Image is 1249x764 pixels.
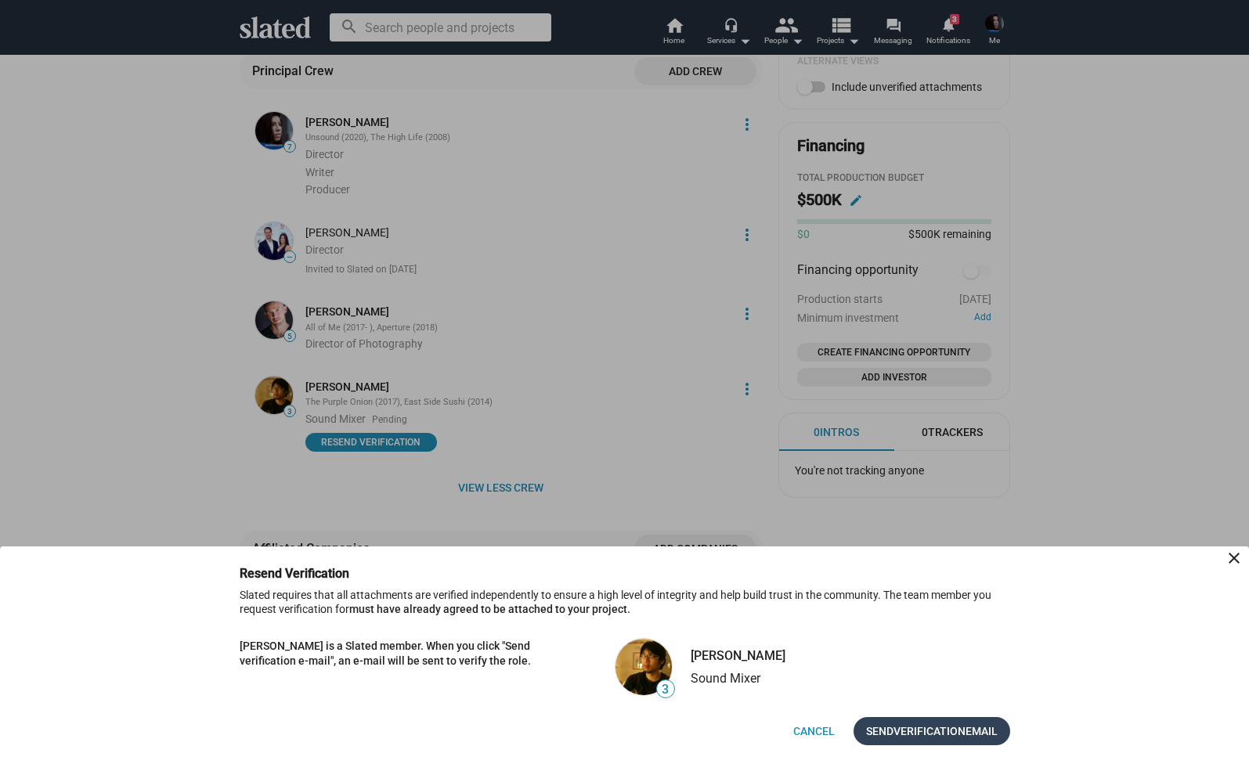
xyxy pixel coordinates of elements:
h3: Resend Verification [240,565,371,582]
span: Cancel [793,717,835,745]
span: must have already agreed to be attached to your project. [349,603,630,615]
mat-icon: close [1225,549,1244,568]
button: SendVerificationEmail [854,717,1010,745]
div: [PERSON_NAME] [691,647,785,664]
span: Send Email [866,717,998,745]
p: [PERSON_NAME] is a Slated member. When you click "Send verification e-mail", an e-mail will be se... [240,639,553,668]
div: Sound Mixer [691,670,785,687]
img: undefined [615,639,672,695]
p: Slated requires that all attachments are verified independently to ensure a high level of integri... [240,588,1010,629]
button: Cancel [781,717,847,745]
span: Verification [893,717,966,745]
span: 3 [657,682,674,697]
